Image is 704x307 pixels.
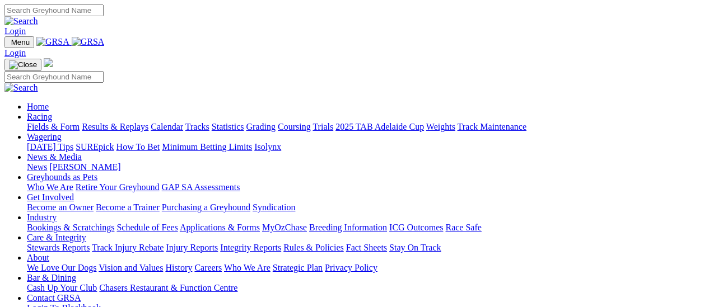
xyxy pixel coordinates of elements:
[162,142,252,152] a: Minimum Betting Limits
[166,243,218,252] a: Injury Reports
[49,162,120,172] a: [PERSON_NAME]
[283,243,344,252] a: Rules & Policies
[4,26,26,36] a: Login
[220,243,281,252] a: Integrity Reports
[76,142,114,152] a: SUREpick
[27,263,700,273] div: About
[4,59,41,71] button: Toggle navigation
[82,122,148,131] a: Results & Replays
[4,83,38,93] img: Search
[4,4,104,16] input: Search
[27,243,90,252] a: Stewards Reports
[27,102,49,111] a: Home
[36,37,69,47] img: GRSA
[262,223,307,232] a: MyOzChase
[27,283,97,292] a: Cash Up Your Club
[11,38,30,46] span: Menu
[27,263,96,272] a: We Love Our Dogs
[27,283,700,293] div: Bar & Dining
[27,182,700,192] div: Greyhounds as Pets
[27,192,74,202] a: Get Involved
[165,263,192,272] a: History
[116,142,160,152] a: How To Bet
[27,293,81,303] a: Contact GRSA
[426,122,455,131] a: Weights
[27,243,700,253] div: Care & Integrity
[278,122,311,131] a: Coursing
[27,152,82,162] a: News & Media
[4,16,38,26] img: Search
[180,223,260,232] a: Applications & Forms
[162,182,240,192] a: GAP SA Assessments
[27,202,94,212] a: Become an Owner
[253,202,295,212] a: Syndication
[27,182,73,192] a: Who We Are
[27,253,49,262] a: About
[27,132,62,141] a: Wagering
[27,273,76,282] a: Bar & Dining
[27,212,57,222] a: Industry
[224,263,271,272] a: Who We Are
[76,182,160,192] a: Retire Your Greyhound
[335,122,424,131] a: 2025 TAB Adelaide Cup
[246,122,276,131] a: Grading
[92,243,164,252] a: Track Injury Rebate
[445,223,481,232] a: Race Safe
[4,71,104,83] input: Search
[27,223,700,233] div: Industry
[116,223,178,232] a: Schedule of Fees
[27,122,700,132] div: Racing
[99,283,237,292] a: Chasers Restaurant & Function Centre
[254,142,281,152] a: Isolynx
[4,36,34,48] button: Toggle navigation
[346,243,387,252] a: Fact Sheets
[27,223,114,232] a: Bookings & Scratchings
[44,58,53,67] img: logo-grsa-white.png
[151,122,183,131] a: Calendar
[389,243,441,252] a: Stay On Track
[27,233,86,242] a: Care & Integrity
[27,122,80,131] a: Fields & Form
[27,142,73,152] a: [DATE] Tips
[27,142,700,152] div: Wagering
[4,48,26,58] a: Login
[309,223,387,232] a: Breeding Information
[194,263,222,272] a: Careers
[162,202,250,212] a: Purchasing a Greyhound
[185,122,209,131] a: Tracks
[325,263,377,272] a: Privacy Policy
[96,202,160,212] a: Become a Trainer
[27,112,52,121] a: Racing
[72,37,105,47] img: GRSA
[27,172,97,182] a: Greyhounds as Pets
[313,122,333,131] a: Trials
[99,263,163,272] a: Vision and Values
[273,263,323,272] a: Strategic Plan
[458,122,526,131] a: Track Maintenance
[27,202,700,212] div: Get Involved
[9,60,37,69] img: Close
[212,122,244,131] a: Statistics
[27,162,47,172] a: News
[389,223,443,232] a: ICG Outcomes
[27,162,700,172] div: News & Media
